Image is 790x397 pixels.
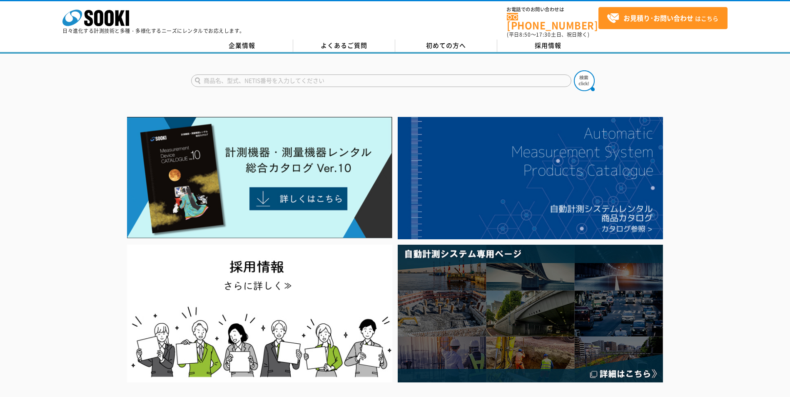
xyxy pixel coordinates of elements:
a: よくあるご質問 [293,40,395,52]
a: 採用情報 [497,40,599,52]
img: 自動計測システムカタログ [398,117,663,239]
input: 商品名、型式、NETIS番号を入力してください [191,74,571,87]
img: btn_search.png [574,70,595,91]
img: 自動計測システム専用ページ [398,245,663,382]
a: お見積り･お問い合わせはこちら [598,7,728,29]
a: 初めての方へ [395,40,497,52]
span: はこちら [607,12,718,25]
span: (平日 ～ 土日、祝日除く) [507,31,589,38]
strong: お見積り･お問い合わせ [623,13,693,23]
span: お電話でのお問い合わせは [507,7,598,12]
span: 17:30 [536,31,551,38]
img: Catalog Ver10 [127,117,392,238]
a: [PHONE_NUMBER] [507,13,598,30]
span: 8:50 [519,31,531,38]
p: 日々進化する計測技術と多種・多様化するニーズにレンタルでお応えします。 [62,28,245,33]
img: SOOKI recruit [127,245,392,382]
a: 企業情報 [191,40,293,52]
span: 初めての方へ [426,41,466,50]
